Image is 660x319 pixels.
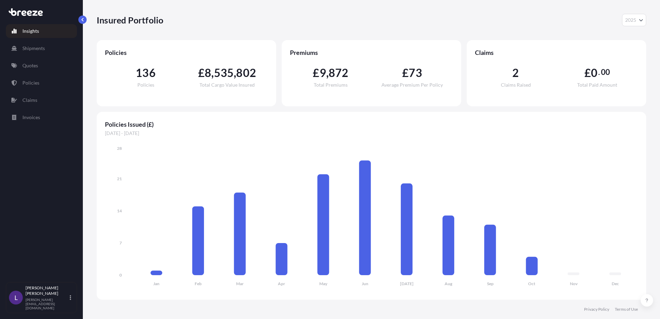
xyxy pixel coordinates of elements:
tspan: May [319,281,328,286]
tspan: 7 [119,240,122,245]
a: Policies [6,76,77,90]
tspan: Mar [236,281,244,286]
p: Insights [22,28,39,35]
span: £ [402,67,409,78]
tspan: Aug [445,281,453,286]
tspan: 21 [117,176,122,181]
a: Claims [6,93,77,107]
span: 2025 [625,17,636,23]
span: Total Paid Amount [577,83,617,87]
span: , [326,67,329,78]
span: 872 [329,67,349,78]
p: Shipments [22,45,45,52]
tspan: Dec [612,281,619,286]
span: 8 [205,67,211,78]
a: Shipments [6,41,77,55]
span: [DATE] - [DATE] [105,130,638,137]
p: Quotes [22,62,38,69]
tspan: [DATE] [400,281,414,286]
p: Insured Portfolio [97,14,163,26]
span: Claims [475,48,638,57]
span: Policies [105,48,268,57]
span: 00 [601,69,610,75]
p: Policies [22,79,39,86]
span: 2 [512,67,519,78]
span: Average Premium Per Policy [381,83,443,87]
tspan: Oct [528,281,535,286]
tspan: Feb [195,281,202,286]
button: Year Selector [622,14,646,26]
a: Terms of Use [615,307,638,312]
a: Insights [6,24,77,38]
span: 802 [236,67,256,78]
tspan: 28 [117,146,122,151]
tspan: Jan [153,281,159,286]
span: , [234,67,236,78]
a: Invoices [6,110,77,124]
tspan: 0 [119,272,122,278]
span: 535 [214,67,234,78]
span: Policies [137,83,154,87]
span: Total Cargo Value Insured [200,83,255,87]
span: 73 [409,67,422,78]
span: £ [313,67,319,78]
p: Claims [22,97,37,104]
span: Policies Issued (£) [105,120,638,128]
tspan: Jun [362,281,368,286]
span: 136 [136,67,156,78]
p: [PERSON_NAME][EMAIL_ADDRESS][DOMAIN_NAME] [26,298,68,310]
span: , [211,67,214,78]
p: Invoices [22,114,40,121]
tspan: 14 [117,208,122,213]
tspan: Nov [570,281,578,286]
span: £ [584,67,591,78]
span: 9 [320,67,326,78]
span: Premiums [290,48,453,57]
span: Total Premiums [314,83,348,87]
tspan: Sep [487,281,494,286]
a: Privacy Policy [584,307,609,312]
span: L [14,294,18,301]
span: . [598,69,600,75]
a: Quotes [6,59,77,72]
tspan: Apr [278,281,285,286]
p: [PERSON_NAME] [PERSON_NAME] [26,285,68,296]
span: £ [198,67,205,78]
span: Claims Raised [501,83,531,87]
span: 0 [591,67,598,78]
